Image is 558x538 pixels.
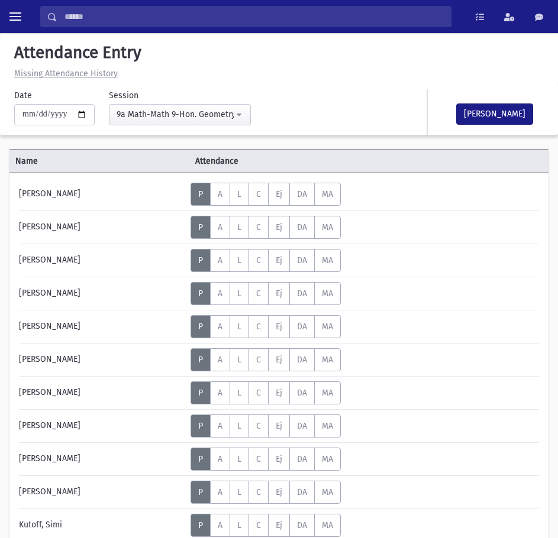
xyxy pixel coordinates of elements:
[456,103,533,125] button: [PERSON_NAME]
[198,322,203,332] span: P
[237,355,241,365] span: L
[256,222,261,232] span: C
[237,222,241,232] span: L
[109,104,251,125] button: 9a Math-Math 9-Hon. Geometry(10:43AM-11:27AM)
[218,255,222,265] span: A
[198,421,203,431] span: P
[191,381,341,404] div: AttTypes
[191,216,341,239] div: AttTypes
[276,322,282,332] span: Ej
[14,89,32,102] label: Date
[198,289,203,299] span: P
[297,487,307,497] span: DA
[9,69,118,79] a: Missing Attendance History
[237,454,241,464] span: L
[322,322,333,332] span: MA
[13,183,191,206] div: [PERSON_NAME]
[218,454,222,464] span: A
[256,487,261,497] span: C
[276,289,282,299] span: Ej
[9,43,549,63] h5: Attendance Entry
[117,108,234,121] div: 9a Math-Math 9-Hon. Geometry(10:43AM-11:27AM)
[109,89,138,102] label: Session
[13,381,191,404] div: [PERSON_NAME]
[198,189,203,199] span: P
[256,421,261,431] span: C
[191,514,341,537] div: AttTypes
[322,388,333,398] span: MA
[13,414,191,437] div: [PERSON_NAME]
[198,454,203,464] span: P
[191,348,341,371] div: AttTypes
[13,282,191,305] div: [PERSON_NAME]
[297,355,307,365] span: DA
[297,322,307,332] span: DA
[57,6,451,27] input: Search
[297,421,307,431] span: DA
[322,454,333,464] span: MA
[218,355,222,365] span: A
[237,421,241,431] span: L
[276,222,282,232] span: Ej
[218,388,222,398] span: A
[13,348,191,371] div: [PERSON_NAME]
[276,355,282,365] span: Ej
[5,6,26,27] button: toggle menu
[276,255,282,265] span: Ej
[256,355,261,365] span: C
[189,155,504,167] span: Attendance
[198,355,203,365] span: P
[276,421,282,431] span: Ej
[13,216,191,239] div: [PERSON_NAME]
[256,255,261,265] span: C
[276,454,282,464] span: Ej
[191,315,341,338] div: AttTypes
[276,189,282,199] span: Ej
[322,189,333,199] span: MA
[13,315,191,338] div: [PERSON_NAME]
[237,255,241,265] span: L
[13,514,191,537] div: Kutoff, Simi
[256,289,261,299] span: C
[218,487,222,497] span: A
[9,155,189,167] span: Name
[237,189,241,199] span: L
[322,421,333,431] span: MA
[297,189,307,199] span: DA
[13,249,191,272] div: [PERSON_NAME]
[322,487,333,497] span: MA
[322,355,333,365] span: MA
[297,388,307,398] span: DA
[256,189,261,199] span: C
[14,69,118,79] u: Missing Attendance History
[218,322,222,332] span: A
[13,481,191,504] div: [PERSON_NAME]
[237,487,241,497] span: L
[256,454,261,464] span: C
[322,222,333,232] span: MA
[256,322,261,332] span: C
[198,222,203,232] span: P
[218,421,222,431] span: A
[297,289,307,299] span: DA
[198,487,203,497] span: P
[297,255,307,265] span: DA
[198,388,203,398] span: P
[13,448,191,471] div: [PERSON_NAME]
[237,289,241,299] span: L
[218,222,222,232] span: A
[276,388,282,398] span: Ej
[276,487,282,497] span: Ej
[191,183,341,206] div: AttTypes
[191,481,341,504] div: AttTypes
[237,322,241,332] span: L
[198,255,203,265] span: P
[191,448,341,471] div: AttTypes
[297,454,307,464] span: DA
[191,282,341,305] div: AttTypes
[191,249,341,272] div: AttTypes
[218,289,222,299] span: A
[218,189,222,199] span: A
[237,388,241,398] span: L
[191,414,341,437] div: AttTypes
